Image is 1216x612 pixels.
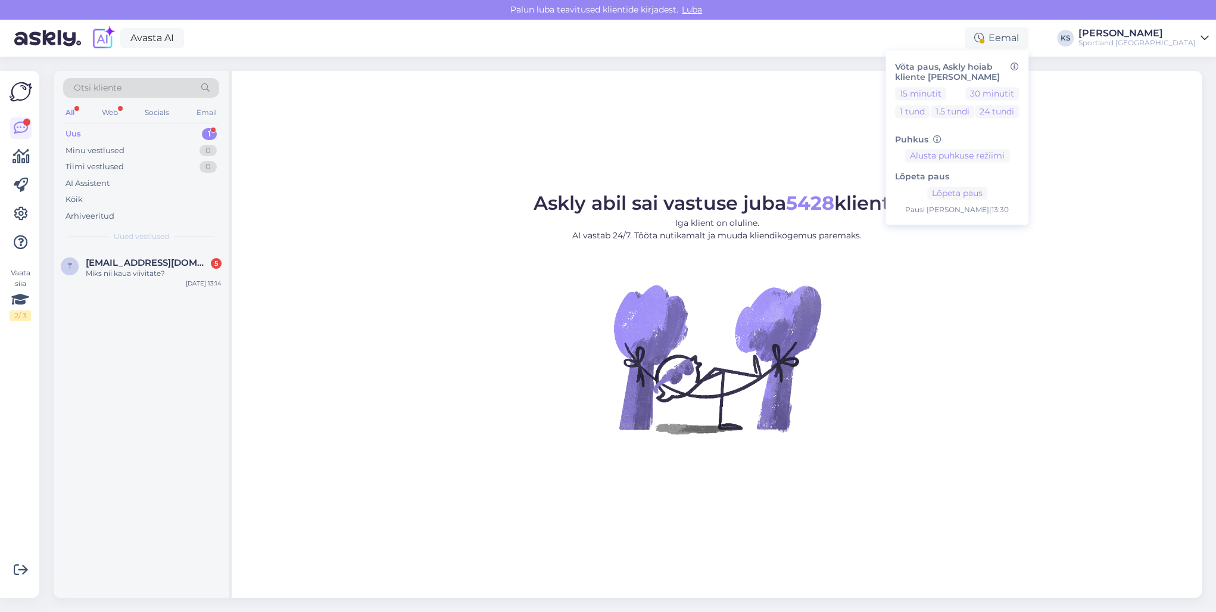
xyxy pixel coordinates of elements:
[10,268,31,321] div: Vaata siia
[965,27,1028,49] div: Eemal
[86,257,210,268] span: teeri.andrekson@gmail.com
[10,80,32,103] img: Askly Logo
[1078,29,1209,48] a: [PERSON_NAME]Sportland [GEOGRAPHIC_DATA]
[202,128,217,140] div: 1
[66,210,114,222] div: Arhiveeritud
[142,105,172,120] div: Socials
[211,258,222,269] div: 5
[895,205,1019,216] div: Pausi [PERSON_NAME] | 13:30
[66,161,124,173] div: Tiimi vestlused
[68,262,72,271] span: t
[895,135,1019,145] h6: Puhkus
[63,105,77,120] div: All
[534,217,900,242] p: Iga klient on oluline. AI vastab 24/7. Tööta nutikamalt ja muuda kliendikogemus paremaks.
[678,4,706,15] span: Luba
[86,268,222,279] div: Miks nii kaua viivitate?
[1078,29,1196,38] div: [PERSON_NAME]
[66,145,124,157] div: Minu vestlused
[120,28,184,48] a: Avasta AI
[931,105,974,118] button: 1.5 tundi
[186,279,222,288] div: [DATE] 13:14
[74,82,121,94] span: Otsi kliente
[10,310,31,321] div: 2 / 3
[895,87,946,100] button: 15 minutit
[975,105,1019,118] button: 24 tundi
[66,178,110,189] div: AI Assistent
[927,187,987,200] button: Lõpeta paus
[99,105,120,120] div: Web
[965,87,1019,100] button: 30 minutit
[199,145,217,157] div: 0
[905,150,1009,163] button: Alusta puhkuse režiimi
[1057,30,1074,46] div: KS
[534,191,900,215] span: Askly abil sai vastuse juba klienti.
[194,105,219,120] div: Email
[114,231,169,242] span: Uued vestlused
[91,26,116,51] img: explore-ai
[66,128,81,140] div: Uus
[786,191,834,215] b: 5428
[66,194,83,206] div: Kõik
[895,105,930,118] button: 1 tund
[610,251,824,466] img: No Chat active
[895,62,1019,82] h6: Võta paus, Askly hoiab kliente [PERSON_NAME]
[199,161,217,173] div: 0
[1078,38,1196,48] div: Sportland [GEOGRAPHIC_DATA]
[895,172,1019,182] h6: Lõpeta paus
